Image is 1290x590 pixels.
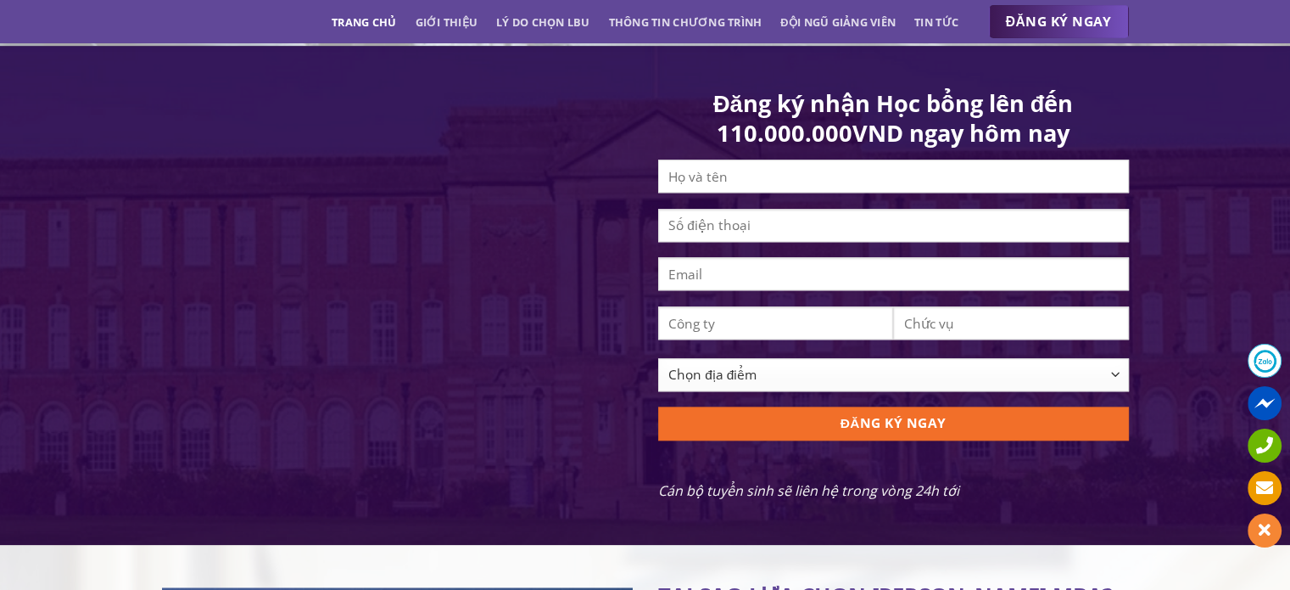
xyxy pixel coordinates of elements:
input: Công ty [658,306,894,340]
input: Số điện thoại [658,209,1129,242]
input: ĐĂNG KÝ NGAY [658,407,1129,440]
input: Họ và tên [658,160,1129,193]
input: Chức vụ [893,306,1129,340]
span: ĐĂNG KÝ NGAY [1006,11,1112,32]
a: Đội ngũ giảng viên [780,7,896,37]
form: Contact form [658,88,1129,503]
iframe: Thạc sĩ Quản trị kinh doanh Quốc tế - Leeds Beckett MBA từ ĐH FPT & ĐH Leeds Beckett (UK) [162,163,633,446]
a: Lý do chọn LBU [496,7,590,37]
a: Tin tức [914,7,958,37]
a: Thông tin chương trình [609,7,762,37]
em: Cán bộ tuyển sinh sẽ liên hệ trong vòng 24h tới [658,481,959,500]
h1: Đăng ký nhận Học bổng lên đến 110.000.000VND ngay hôm nay [658,88,1129,149]
a: ĐĂNG KÝ NGAY [989,5,1129,39]
a: Giới thiệu [415,7,477,37]
a: Trang chủ [332,7,396,37]
input: Email [658,257,1129,290]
